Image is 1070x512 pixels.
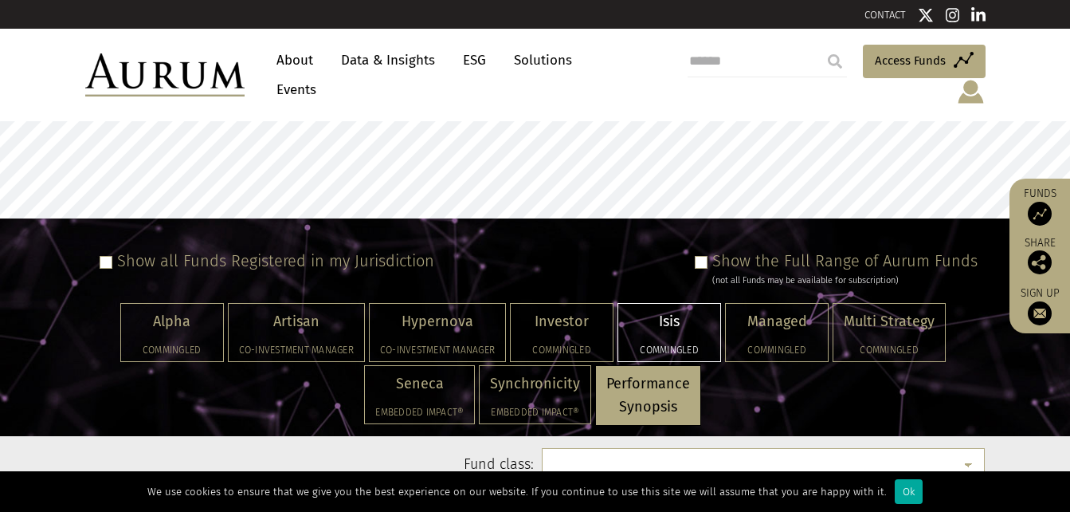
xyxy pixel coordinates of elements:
[455,45,494,75] a: ESG
[521,310,602,333] p: Investor
[629,345,710,355] h5: Commingled
[956,78,986,105] img: account-icon.svg
[117,251,434,270] label: Show all Funds Registered in my Jurisdiction
[268,45,321,75] a: About
[521,345,602,355] h5: Commingled
[736,310,817,333] p: Managed
[1028,250,1052,274] img: Share this post
[380,310,495,333] p: Hypernova
[606,372,690,419] p: Performance Synopsis
[875,51,946,70] span: Access Funds
[712,251,978,270] label: Show the Full Range of Aurum Funds
[506,45,580,75] a: Solutions
[1017,286,1062,325] a: Sign up
[863,45,986,78] a: Access Funds
[333,45,443,75] a: Data & Insights
[239,345,354,355] h5: Co-investment Manager
[844,310,935,333] p: Multi Strategy
[380,345,495,355] h5: Co-investment Manager
[1028,202,1052,226] img: Access Funds
[712,274,978,288] div: (not all Funds may be available for subscription)
[946,7,960,23] img: Instagram icon
[736,345,817,355] h5: Commingled
[971,7,986,23] img: Linkedin icon
[1017,187,1062,226] a: Funds
[131,310,213,333] p: Alpha
[375,408,464,417] h5: Embedded Impact®
[490,372,580,396] p: Synchronicity
[1028,301,1052,325] img: Sign up to our newsletter
[85,53,245,96] img: Aurum
[844,345,935,355] h5: Commingled
[490,408,580,417] h5: Embedded Impact®
[1017,238,1062,274] div: Share
[895,479,923,504] div: Ok
[268,75,316,104] a: Events
[629,310,710,333] p: Isis
[819,45,851,77] input: Submit
[918,7,934,23] img: Twitter icon
[375,372,464,396] p: Seneca
[239,310,354,333] p: Artisan
[864,9,906,21] a: CONTACT
[131,345,213,355] h5: Commingled
[239,455,535,475] label: Fund class:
